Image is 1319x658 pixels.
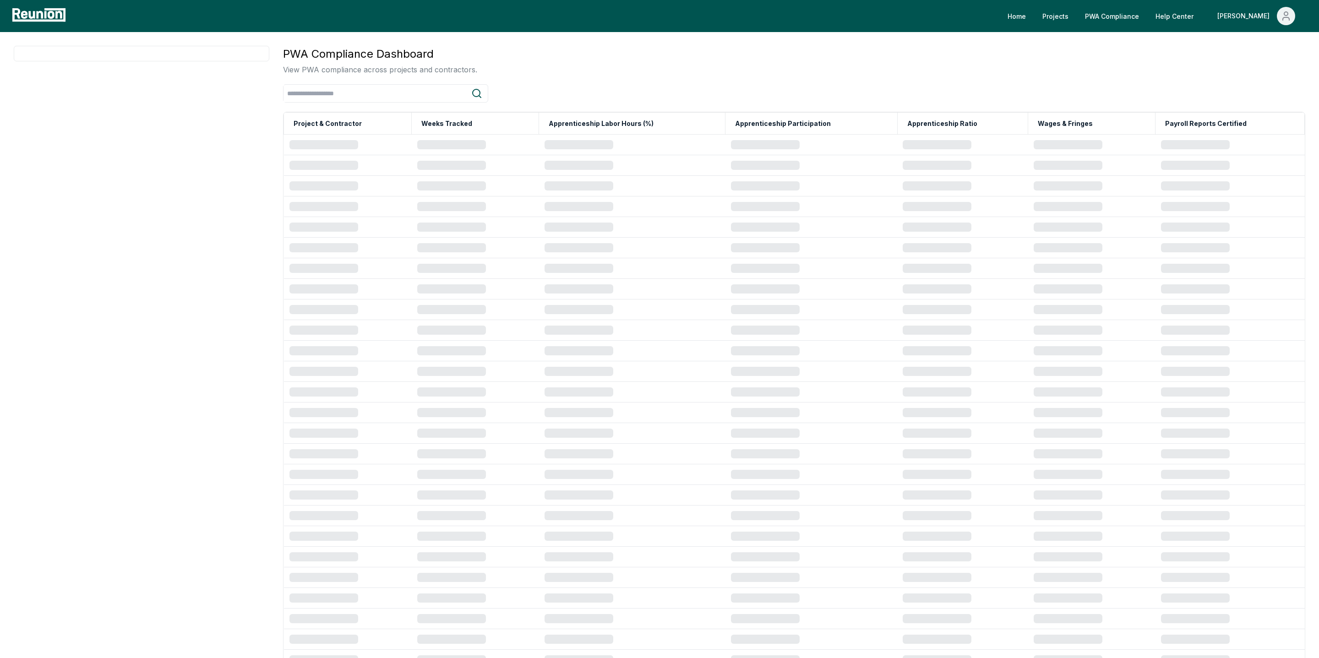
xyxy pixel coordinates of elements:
[1078,7,1146,25] a: PWA Compliance
[905,114,979,133] button: Apprenticeship Ratio
[283,46,477,62] h3: PWA Compliance Dashboard
[283,64,477,75] p: View PWA compliance across projects and contractors.
[733,114,833,133] button: Apprenticeship Participation
[1148,7,1201,25] a: Help Center
[1000,7,1033,25] a: Home
[420,114,474,133] button: Weeks Tracked
[1036,114,1095,133] button: Wages & Fringes
[547,114,655,133] button: Apprenticeship Labor Hours (%)
[1000,7,1310,25] nav: Main
[1163,114,1248,133] button: Payroll Reports Certified
[1035,7,1076,25] a: Projects
[1210,7,1303,25] button: [PERSON_NAME]
[292,114,364,133] button: Project & Contractor
[1217,7,1273,25] div: [PERSON_NAME]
